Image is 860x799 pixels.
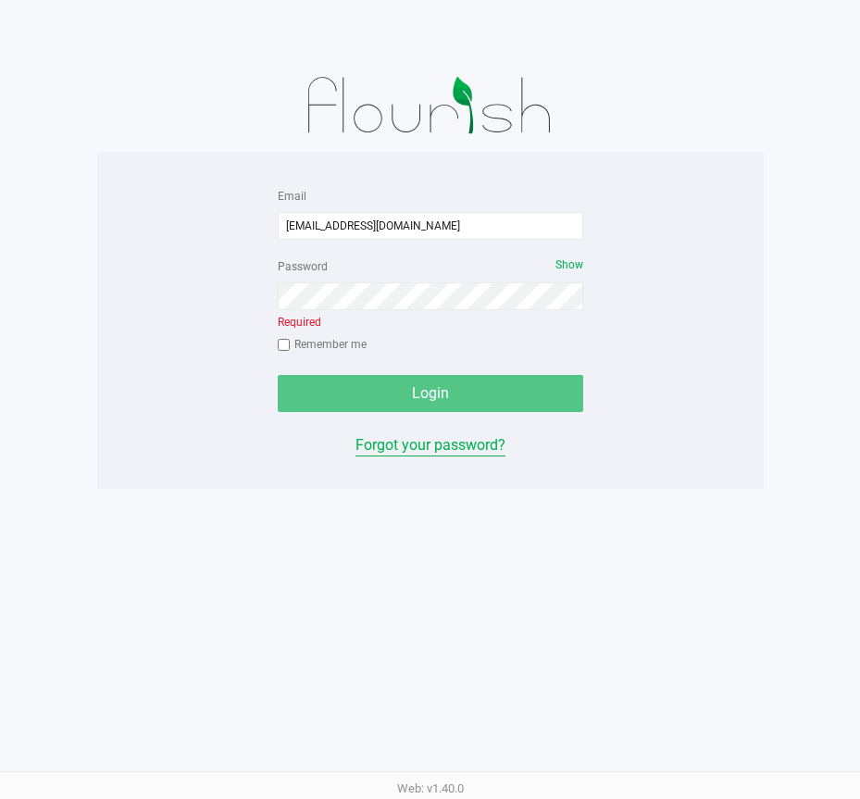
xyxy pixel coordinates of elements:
span: Show [555,258,583,271]
input: Remember me [278,339,291,352]
span: Required [278,316,321,329]
label: Password [278,258,328,275]
label: Remember me [278,336,367,353]
button: Forgot your password? [355,434,505,456]
span: Web: v1.40.0 [397,781,464,795]
label: Email [278,188,306,205]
